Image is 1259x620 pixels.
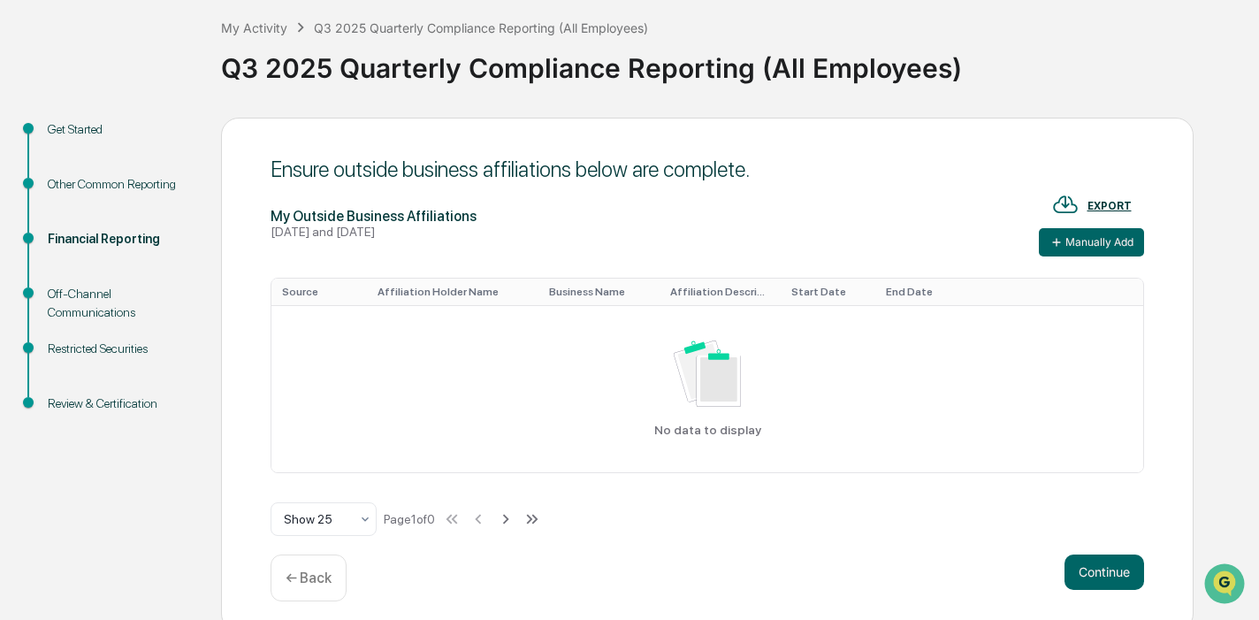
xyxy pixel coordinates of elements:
[1202,562,1250,609] iframe: Open customer support
[18,135,50,167] img: 1746055101610-c473b297-6a78-478c-a979-82029cc54cd1
[125,299,214,313] a: Powered byPylon
[48,394,193,413] div: Review & Certification
[1039,228,1144,256] button: Manually Add
[384,512,435,526] div: Page 1 of 0
[674,341,742,407] img: No data available
[654,423,761,437] p: No data to display
[11,249,118,281] a: 🔎Data Lookup
[18,225,32,239] div: 🖐️
[221,38,1250,84] div: Q3 2025 Quarterly Compliance Reporting (All Employees)
[660,279,781,305] th: Affiliation Description
[367,279,539,305] th: Affiliation Holder Name
[538,279,660,305] th: Business Name
[48,230,193,249] div: Financial Reporting
[1064,555,1144,590] button: Continue
[11,216,121,248] a: 🖐️Preclearance
[35,223,114,241] span: Preclearance
[48,120,193,139] div: Get Started
[146,223,219,241] span: Attestations
[48,175,193,194] div: Other Common Reporting
[1087,200,1132,212] div: EXPORT
[48,285,193,322] div: Off-Channel Communications
[1052,191,1079,218] img: EXPORT
[121,216,226,248] a: 🗄️Attestations
[271,157,1144,182] div: Ensure outside business affiliations below are complete.
[875,279,971,305] th: End Date
[176,300,214,313] span: Pylon
[60,153,224,167] div: We're available if you need us!
[128,225,142,239] div: 🗄️
[221,20,287,35] div: My Activity
[18,258,32,272] div: 🔎
[271,225,477,239] div: [DATE] and [DATE]
[314,20,648,35] div: Q3 2025 Quarterly Compliance Reporting (All Employees)
[286,570,332,586] p: ← Back
[271,208,477,225] div: My Outside Business Affiliations
[18,37,322,65] p: How can we help?
[35,256,111,274] span: Data Lookup
[781,279,876,305] th: Start Date
[60,135,290,153] div: Start new chat
[48,340,193,358] div: Restricted Securities
[271,279,367,305] th: Source
[301,141,322,162] button: Start new chat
